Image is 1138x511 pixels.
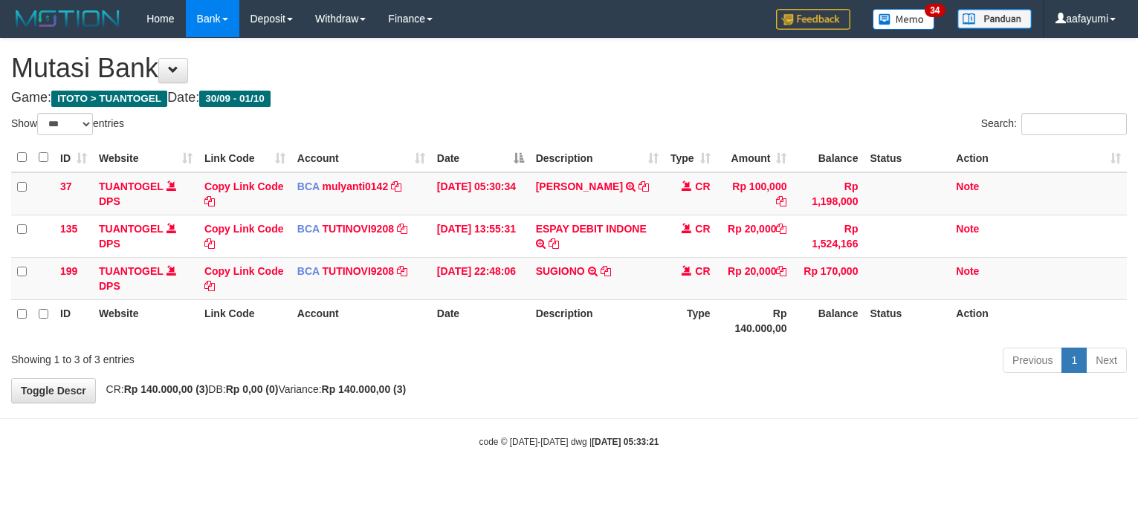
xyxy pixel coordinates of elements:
a: Copy SUGIONO to clipboard [601,265,611,277]
img: MOTION_logo.png [11,7,124,30]
th: Account [291,299,431,342]
a: Previous [1003,348,1062,373]
span: 37 [60,180,72,192]
a: TUTINOVI9208 [322,223,393,235]
a: Copy Rp 20,000 to clipboard [776,265,786,277]
a: Toggle Descr [11,378,96,403]
a: Copy TUTINOVI9208 to clipboard [397,265,407,277]
td: DPS [93,257,198,299]
select: Showentries [37,113,93,135]
th: Rp 140.000,00 [717,299,793,342]
strong: Rp 0,00 (0) [226,383,279,395]
a: Copy ARIS PRASETY to clipboard [638,180,649,192]
td: [DATE] 13:55:31 [431,215,530,257]
td: [DATE] 22:48:06 [431,257,530,299]
a: Copy TUTINOVI9208 to clipboard [397,223,407,235]
th: Date [431,299,530,342]
input: Search: [1021,113,1127,135]
span: CR [695,265,710,277]
td: Rp 100,000 [717,172,793,215]
td: [DATE] 05:30:34 [431,172,530,215]
img: panduan.png [957,9,1032,29]
a: Copy Link Code [204,223,284,250]
strong: Rp 140.000,00 (3) [322,383,407,395]
label: Show entries [11,113,124,135]
span: ITOTO > TUANTOGEL [51,91,167,107]
a: Copy Rp 20,000 to clipboard [776,223,786,235]
th: Type: activate to sort column ascending [665,143,717,172]
span: BCA [297,223,320,235]
h4: Game: Date: [11,91,1127,105]
th: Link Code: activate to sort column ascending [198,143,291,172]
span: CR [695,223,710,235]
a: Copy mulyanti0142 to clipboard [391,180,401,192]
div: Showing 1 to 3 of 3 entries [11,346,463,367]
a: Copy ESPAY DEBIT INDONE to clipboard [549,238,559,250]
td: Rp 1,198,000 [792,172,864,215]
td: DPS [93,172,198,215]
strong: Rp 140.000,00 (3) [124,383,209,395]
img: Button%20Memo.svg [873,9,935,30]
td: Rp 1,524,166 [792,215,864,257]
th: Type [665,299,717,342]
span: 199 [60,265,77,277]
a: Note [956,265,979,277]
a: [PERSON_NAME] [536,180,623,192]
td: Rp 20,000 [717,215,793,257]
th: ID [54,299,93,342]
img: Feedback.jpg [776,9,850,30]
a: Copy Link Code [204,180,284,207]
td: Rp 20,000 [717,257,793,299]
a: TUANTOGEL [99,223,164,235]
th: Amount: activate to sort column ascending [717,143,793,172]
a: Note [956,223,979,235]
th: Balance [792,143,864,172]
a: Copy Rp 100,000 to clipboard [776,195,786,207]
h1: Mutasi Bank [11,53,1127,83]
a: SUGIONO [536,265,585,277]
span: BCA [297,180,320,192]
span: CR [695,180,710,192]
a: Next [1086,348,1127,373]
strong: [DATE] 05:33:21 [592,437,659,447]
a: mulyanti0142 [322,180,388,192]
a: TUANTOGEL [99,265,164,277]
label: Search: [981,113,1127,135]
th: Description [530,299,665,342]
th: ID: activate to sort column ascending [54,143,93,172]
th: Description: activate to sort column ascending [530,143,665,172]
td: DPS [93,215,198,257]
a: ESPAY DEBIT INDONE [536,223,647,235]
th: Account: activate to sort column ascending [291,143,431,172]
span: CR: DB: Variance: [99,383,407,395]
th: Status [864,299,950,342]
th: Date: activate to sort column descending [431,143,530,172]
small: code © [DATE]-[DATE] dwg | [479,437,659,447]
a: Copy Link Code [204,265,284,292]
a: 1 [1061,348,1087,373]
span: 135 [60,223,77,235]
span: 34 [925,4,945,17]
th: Balance [792,299,864,342]
span: BCA [297,265,320,277]
th: Website: activate to sort column ascending [93,143,198,172]
th: Action: activate to sort column ascending [950,143,1127,172]
a: TUTINOVI9208 [322,265,393,277]
th: Action [950,299,1127,342]
th: Website [93,299,198,342]
th: Link Code [198,299,291,342]
a: Note [956,180,979,192]
a: TUANTOGEL [99,180,164,192]
td: Rp 170,000 [792,257,864,299]
span: 30/09 - 01/10 [199,91,271,107]
th: Status [864,143,950,172]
